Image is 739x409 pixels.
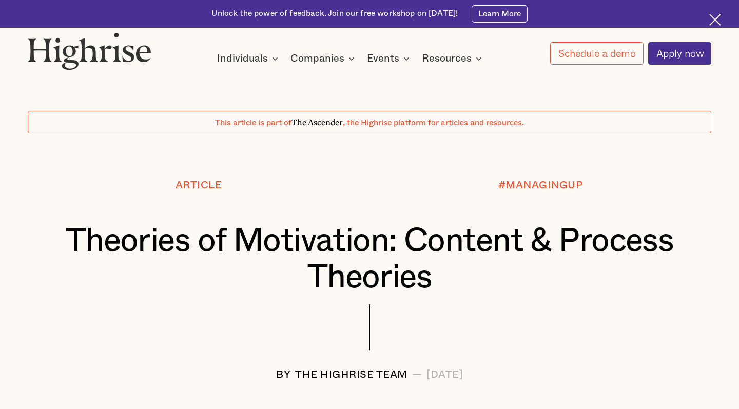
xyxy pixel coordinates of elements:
a: Schedule a demo [550,42,643,65]
div: The Highrise Team [295,369,407,380]
div: BY [276,369,290,380]
span: , the Highrise platform for articles and resources. [343,119,524,127]
div: Individuals [217,52,268,65]
div: Unlock the power of feedback. Join our free workshop on [DATE]! [211,8,458,19]
div: Resources [422,52,472,65]
div: — [412,369,422,380]
img: Highrise logo [28,32,151,70]
div: Events [367,52,413,65]
div: Article [176,180,222,191]
div: Companies [290,52,358,65]
span: This article is part of [215,119,291,127]
div: Individuals [217,52,281,65]
img: Cross icon [709,14,721,26]
h1: Theories of Motivation: Content & Process Theories [56,223,683,296]
span: The Ascender [291,116,343,126]
a: Apply now [648,42,711,65]
div: [DATE] [426,369,463,380]
a: Learn More [472,5,527,23]
div: Events [367,52,399,65]
div: #MANAGINGUP [498,180,583,191]
div: Companies [290,52,344,65]
div: Resources [422,52,485,65]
